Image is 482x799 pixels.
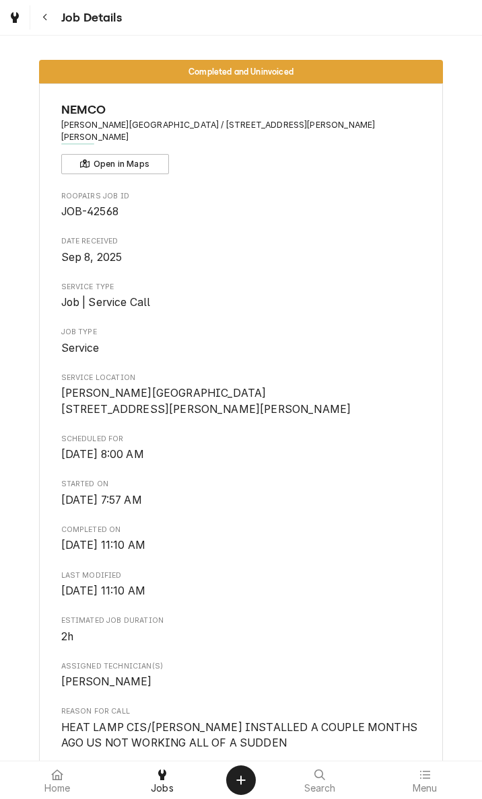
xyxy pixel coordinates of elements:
[61,101,421,119] span: Name
[188,67,294,76] span: Completed and Uninvoiced
[33,5,57,30] button: Navigate back
[5,764,109,796] a: Home
[61,674,421,690] span: Assigned Technician(s)
[61,630,73,643] span: 2h
[61,661,421,672] span: Assigned Technician(s)
[61,675,152,688] span: [PERSON_NAME]
[61,250,421,266] span: Date Received
[61,204,421,220] span: Roopairs Job ID
[61,282,421,293] span: Service Type
[61,101,421,174] div: Client Information
[61,385,421,417] span: Service Location
[61,706,421,751] div: Reason For Call
[61,584,145,597] span: [DATE] 11:10 AM
[413,783,438,794] span: Menu
[61,615,421,626] span: Estimated Job Duration
[61,373,421,418] div: Service Location
[61,327,421,338] span: Job Type
[268,764,372,796] a: Search
[61,342,100,354] span: Service
[61,296,151,309] span: Job | Service Call
[61,539,145,551] span: [DATE] 11:10 AM
[61,525,421,554] div: Completed On
[61,570,421,599] div: Last Modified
[110,764,214,796] a: Jobs
[61,340,421,356] span: Job Type
[61,236,421,247] span: Date Received
[61,295,421,311] span: Service Type
[61,236,421,265] div: Date Received
[61,327,421,356] div: Job Type
[61,494,142,506] span: [DATE] 7:57 AM
[61,191,421,220] div: Roopairs Job ID
[61,720,421,751] span: Reason For Call
[61,448,144,461] span: [DATE] 8:00 AM
[61,119,421,144] span: Address
[61,282,421,311] div: Service Type
[61,434,421,445] span: Scheduled For
[61,191,421,202] span: Roopairs Job ID
[61,706,421,717] span: Reason For Call
[39,60,443,83] div: Status
[61,447,421,463] span: Scheduled For
[61,387,351,416] span: [PERSON_NAME][GEOGRAPHIC_DATA] [STREET_ADDRESS][PERSON_NAME][PERSON_NAME]
[61,570,421,581] span: Last Modified
[61,629,421,645] span: Estimated Job Duration
[57,9,122,27] span: Job Details
[3,5,27,30] a: Go to Jobs
[61,434,421,463] div: Scheduled For
[61,615,421,644] div: Estimated Job Duration
[44,783,71,794] span: Home
[61,661,421,690] div: Assigned Technician(s)
[61,205,118,218] span: JOB-42568
[61,479,421,508] div: Started On
[373,764,477,796] a: Menu
[61,537,421,554] span: Completed On
[61,721,421,750] span: HEAT LAMP CIS/[PERSON_NAME] INSTALLED A COUPLE MONTHS AGO US NOT WORKING ALL OF A SUDDEN
[304,783,336,794] span: Search
[61,492,421,508] span: Started On
[151,783,174,794] span: Jobs
[61,373,421,383] span: Service Location
[61,479,421,490] span: Started On
[61,525,421,535] span: Completed On
[61,583,421,599] span: Last Modified
[61,251,123,264] span: Sep 8, 2025
[226,765,256,795] button: Create Object
[61,154,169,174] button: Open in Maps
